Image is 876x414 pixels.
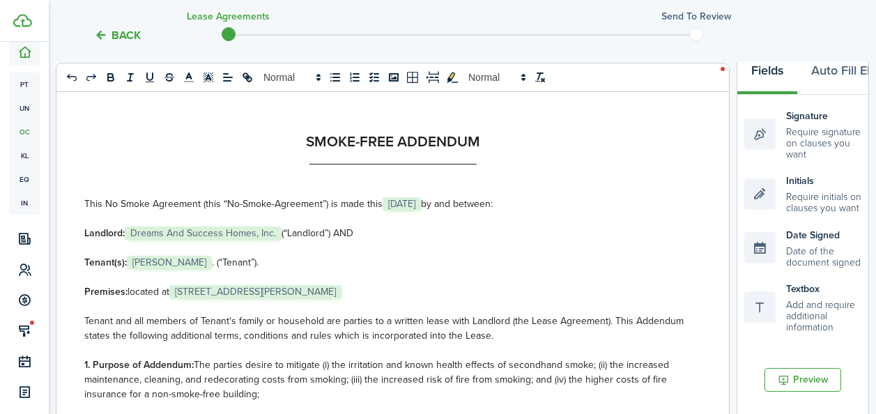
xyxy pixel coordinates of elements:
[84,358,194,372] strong: 1. Purpose of Addendum:
[140,69,160,86] button: underline
[212,255,259,270] span: . (“Tenant”).
[82,69,101,86] button: redo: redo
[84,358,669,401] span: The parties desire to mitigate (i) the irritation and known health effects of secondhand smoke; (...
[9,191,40,215] a: in
[94,28,141,43] button: Back
[9,167,40,191] a: eq
[84,197,383,211] span: This No Smoke Agreement (this “No-Smoke-Agreement”) is made this
[9,144,40,167] a: kl
[84,226,125,240] strong: Landlord:
[282,226,353,240] span: (“Landlord”) AND
[13,14,32,27] img: TenantCloud
[84,284,128,299] strong: Premises:
[128,284,169,299] span: located at
[404,69,423,86] button: table-better
[309,153,477,167] strong: ______________________________
[125,227,282,240] span: Dreams And Success Homes, Inc.
[661,9,732,24] h3: Send to review
[423,69,443,86] button: pageBreak
[345,69,364,86] button: list: ordered
[530,69,550,86] button: clean
[187,9,270,24] h3: Lease Agreements
[421,197,493,211] span: by and between:
[9,96,40,120] a: un
[160,69,179,86] button: strike
[383,197,421,211] span: [DATE]
[84,314,684,343] span: Tenant and all members of Tenant's family or household are parties to a written lease with Landlo...
[384,69,404,86] button: image
[443,69,462,86] button: toggleMarkYellow: markYellow
[169,285,341,299] span: [STREET_ADDRESS][PERSON_NAME]
[325,69,345,86] button: list: bullet
[9,72,40,96] a: pt
[62,69,82,86] button: undo: undo
[101,69,121,86] button: bold
[127,256,212,270] span: [PERSON_NAME]
[9,120,40,144] a: oc
[121,69,140,86] button: italic
[84,255,127,270] strong: Tenant(s):
[737,53,797,95] button: Fields
[306,130,480,152] strong: SMOKE-FREE ADDENDUM
[364,69,384,86] button: list: check
[764,368,841,392] button: Preview
[238,69,257,86] button: link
